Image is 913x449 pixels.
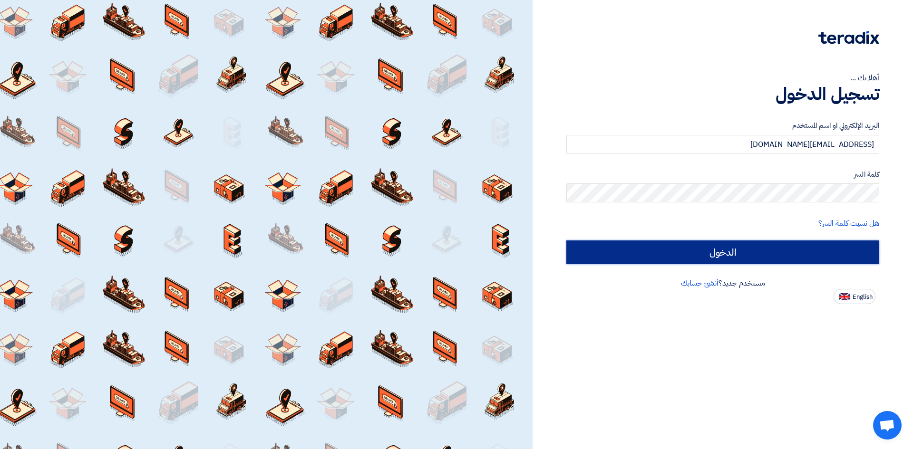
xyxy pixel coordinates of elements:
a: هل نسيت كلمة السر؟ [818,218,879,229]
a: أنشئ حسابك [681,277,719,289]
input: أدخل بريد العمل الإلكتروني او اسم المستخدم الخاص بك ... [566,135,879,154]
span: English [853,294,873,300]
input: الدخول [566,240,879,264]
div: دردشة مفتوحة [873,411,902,439]
button: English [834,289,875,304]
div: أهلا بك ... [566,72,879,84]
label: البريد الإلكتروني او اسم المستخدم [566,120,879,131]
img: en-US.png [839,293,850,300]
img: Teradix logo [818,31,879,44]
h1: تسجيل الدخول [566,84,879,105]
div: مستخدم جديد؟ [566,277,879,289]
label: كلمة السر [566,169,879,180]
